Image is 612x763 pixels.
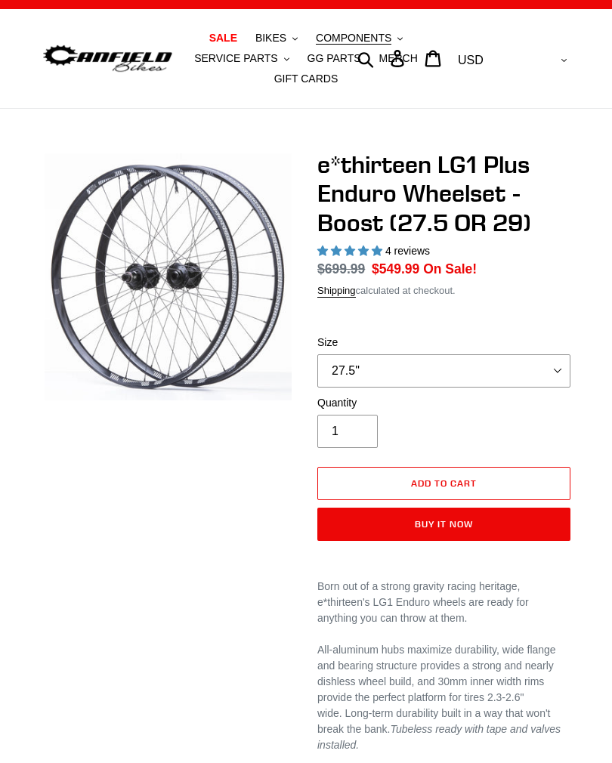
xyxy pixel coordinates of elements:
[267,69,346,89] a: GIFT CARDS
[317,285,356,298] a: Shipping
[308,52,361,65] span: GG PARTS
[308,28,410,48] button: COMPONENTS
[317,723,561,751] em: Tubeless ready with tape and valves installed.
[317,642,570,753] p: All-aluminum hubs maximize durability, wide flange and bearing structure provides a strong and ne...
[317,579,570,626] div: Born out of a strong gravity racing heritage, e*thirteen's LG1 Enduro wheels are ready for anythi...
[194,52,277,65] span: SERVICE PARTS
[255,32,286,45] span: BIKES
[372,261,419,276] span: $549.99
[317,395,570,411] label: Quantity
[202,28,245,48] a: SALE
[317,467,570,500] button: Add to cart
[317,508,570,541] button: Buy it now
[316,32,391,45] span: COMPONENTS
[209,32,237,45] span: SALE
[248,28,305,48] button: BIKES
[45,153,292,400] img: e*thirteen LG1 Plus Enduro Wheelset - Boost (27.5 OR 29)
[385,245,430,257] span: 4 reviews
[423,259,477,279] span: On Sale!
[317,261,365,276] s: $699.99
[317,150,570,237] h1: e*thirteen LG1 Plus Enduro Wheelset - Boost (27.5 OR 29)
[274,73,338,85] span: GIFT CARDS
[411,477,477,489] span: Add to cart
[317,335,570,351] label: Size
[42,42,174,76] img: Canfield Bikes
[317,245,385,257] span: 5.00 stars
[300,48,369,69] a: GG PARTS
[317,283,570,298] div: calculated at checkout.
[187,48,296,69] button: SERVICE PARTS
